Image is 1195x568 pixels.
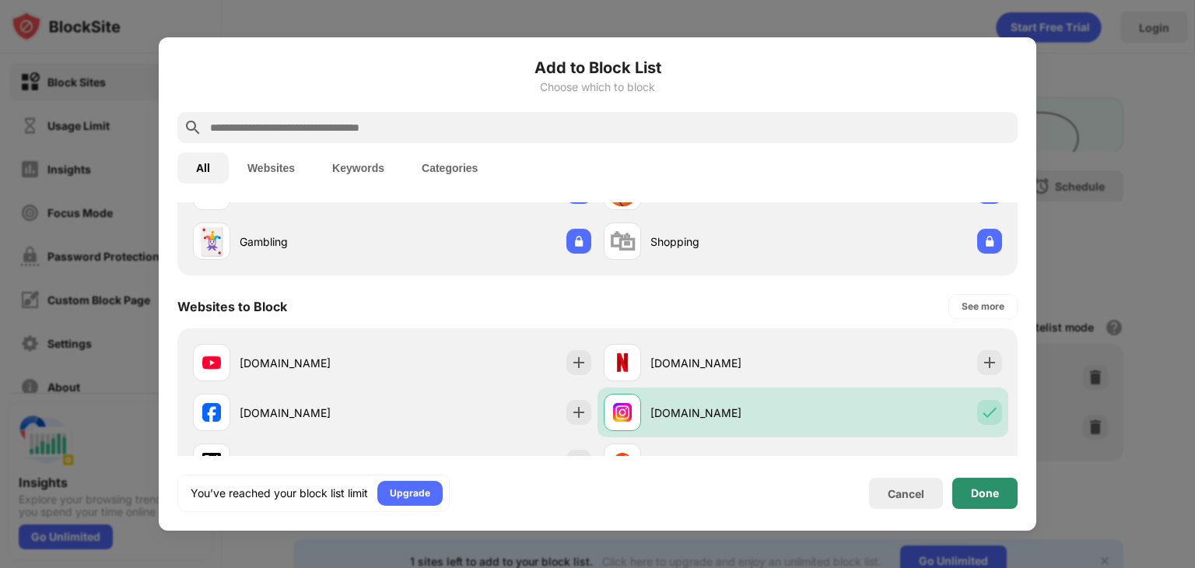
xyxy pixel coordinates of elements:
[613,453,632,472] img: favicons
[971,487,999,500] div: Done
[240,233,392,250] div: Gambling
[202,403,221,422] img: favicons
[177,299,287,314] div: Websites to Block
[202,453,221,472] img: favicons
[650,405,803,421] div: [DOMAIN_NAME]
[240,355,392,371] div: [DOMAIN_NAME]
[229,153,314,184] button: Websites
[184,118,202,137] img: search.svg
[650,355,803,371] div: [DOMAIN_NAME]
[613,353,632,372] img: favicons
[962,299,1004,314] div: See more
[650,454,803,471] div: [DOMAIN_NAME]
[888,487,924,500] div: Cancel
[403,153,496,184] button: Categories
[177,56,1018,79] h6: Add to Block List
[314,153,403,184] button: Keywords
[191,486,368,501] div: You’ve reached your block list limit
[240,405,392,421] div: [DOMAIN_NAME]
[650,233,803,250] div: Shopping
[202,353,221,372] img: favicons
[177,81,1018,93] div: Choose which to block
[240,454,392,471] div: [DOMAIN_NAME]
[195,226,228,258] div: 🃏
[390,486,430,501] div: Upgrade
[177,153,229,184] button: All
[609,226,636,258] div: 🛍
[613,403,632,422] img: favicons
